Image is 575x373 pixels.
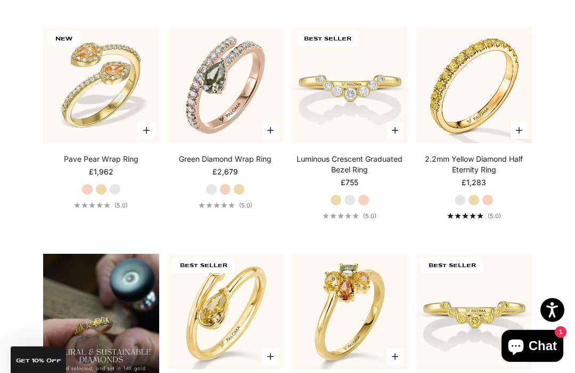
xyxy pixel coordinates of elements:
div: 5.0 out of 5.0 stars [199,202,235,208]
span: (5.0) [363,212,376,220]
a: 2.2mm Yellow Diamond Half Eternity Ring [416,154,532,175]
img: #YellowGold [168,254,284,370]
sale-price: £1,283 [462,177,486,188]
img: #YellowGold [416,254,532,370]
div: 5.0 out of 5.0 stars [323,213,359,219]
div: GET 10% Off [11,346,66,373]
span: (5.0) [114,202,128,209]
sale-price: £755 [341,177,358,188]
span: (5.0) [239,202,252,209]
div: 5.0 out of 5.0 stars [447,213,483,219]
div: 5.0 out of 5.0 stars [74,202,110,208]
a: 5.0 out of 5.0 stars(5.0) [74,202,128,209]
sale-price: £2,679 [212,167,238,177]
img: #YellowGold [292,27,408,143]
a: Luminous Crescent Graduated Bezel Ring [292,154,408,175]
img: #YellowGold [416,27,532,143]
span: NEW [47,31,80,46]
inbox-online-store-chat: Shopify online store chat [498,330,566,364]
sale-price: £1,962 [89,167,113,177]
a: 5.0 out of 5.0 stars(5.0) [199,202,252,209]
a: Green Diamond Wrap Ring [179,154,272,164]
span: BEST SELLER [421,258,483,273]
a: 5.0 out of 5.0 stars(5.0) [447,212,501,220]
a: Pave Pear Wrap Ring [64,154,138,164]
span: BEST SELLER [296,31,359,46]
img: #YellowGold [43,27,159,143]
span: (5.0) [488,212,501,220]
img: #YellowGold [292,254,408,370]
span: GET 10% Off [16,358,61,363]
img: #RoseGold [168,27,284,143]
a: 5.0 out of 5.0 stars(5.0) [323,212,376,220]
span: BEST SELLER [172,258,235,273]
